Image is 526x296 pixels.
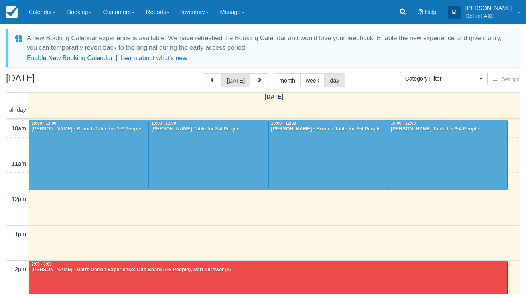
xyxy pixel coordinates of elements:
span: | [116,55,118,61]
div: [PERSON_NAME] - Brunch Table for 1-2 People [31,126,146,132]
button: month [274,73,301,87]
span: all-day [9,107,26,113]
div: [PERSON_NAME] Table for 3-4 People [151,126,266,132]
button: Category Filter [400,72,488,85]
div: [PERSON_NAME] - Brunch Table for 3-4 People [271,126,386,132]
button: Settings [488,74,524,85]
p: [PERSON_NAME] [465,4,512,12]
button: Enable New Booking Calendar [27,54,113,62]
span: 10:00 - 12:00 [391,121,416,126]
a: 10:00 - 12:00[PERSON_NAME] Table for 3-4 People [148,120,268,190]
span: 12pm [12,196,26,202]
span: Help [425,9,437,15]
a: 2:00 - 3:00[PERSON_NAME] - Darts Detroit Experience: One Board (1-8 People), Dart Thrower (4) [29,261,508,296]
span: Category Filter [405,75,477,83]
button: week [300,73,325,87]
span: 10am [12,125,26,132]
button: day [324,73,345,87]
a: 10:00 - 12:00[PERSON_NAME] Table for 3-4 People [388,120,508,190]
div: A new Booking Calendar experience is available! We have refreshed the Booking Calendar and would ... [27,34,510,53]
a: 10:00 - 12:00[PERSON_NAME] - Brunch Table for 3-4 People [268,120,388,190]
a: 10:00 - 12:00[PERSON_NAME] - Brunch Table for 1-2 People [29,120,148,190]
span: 10:00 - 12:00 [151,121,176,126]
i: Help [418,9,423,15]
span: 2pm [15,266,26,272]
h2: [DATE] [6,73,107,88]
span: 11am [12,160,26,167]
span: [DATE] [264,93,284,100]
a: Learn about what's new [121,55,187,61]
span: 10:00 - 12:00 [32,121,56,126]
div: [PERSON_NAME] Table for 3-4 People [390,126,505,132]
img: checkfront-main-nav-mini-logo.png [6,6,18,18]
div: M [448,6,461,19]
span: 1pm [15,231,26,237]
span: Settings [502,77,519,82]
span: 2:00 - 3:00 [32,262,52,266]
p: Detroit AXE [465,12,512,20]
div: [PERSON_NAME] - Darts Detroit Experience: One Board (1-8 People), Dart Thrower (4) [31,267,505,273]
button: [DATE] [221,73,250,87]
span: 10:00 - 12:00 [271,121,296,126]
